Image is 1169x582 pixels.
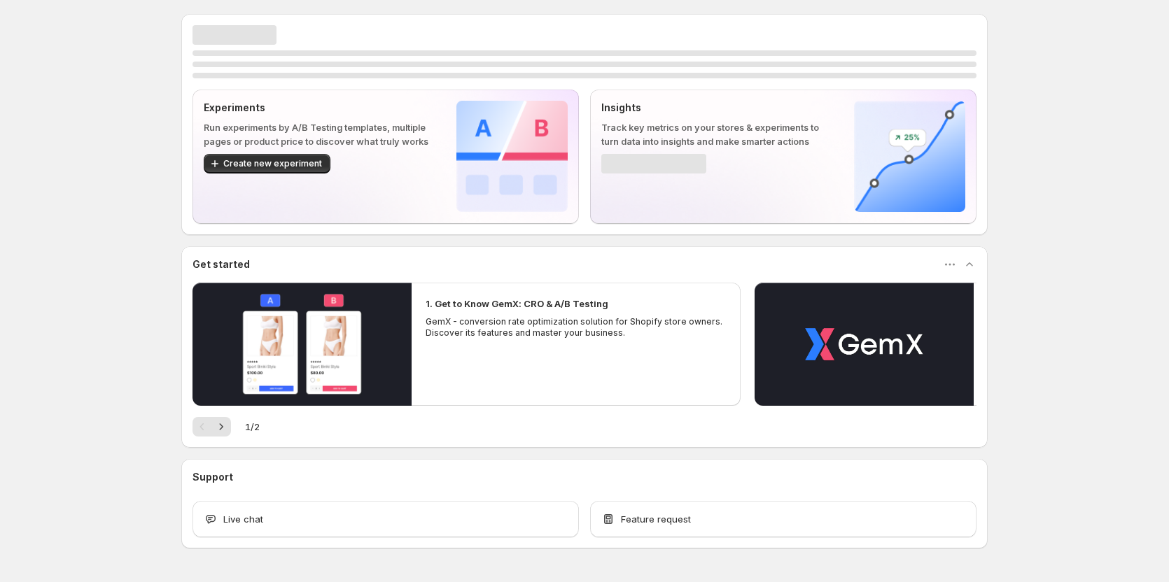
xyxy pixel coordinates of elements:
[456,101,568,212] img: Experiments
[621,512,691,526] span: Feature request
[204,154,330,173] button: Create new experiment
[192,257,250,271] h3: Get started
[192,283,412,406] button: Play video
[204,120,434,148] p: Run experiments by A/B Testing templates, multiple pages or product price to discover what truly ...
[854,101,965,212] img: Insights
[426,297,608,311] h2: 1. Get to Know GemX: CRO & A/B Testing
[601,120,832,148] p: Track key metrics on your stores & experiments to turn data into insights and make smarter actions
[192,417,231,436] nav: Pagination
[223,158,322,169] span: Create new experiment
[245,420,260,434] span: 1 / 2
[204,101,434,115] p: Experiments
[211,417,231,436] button: Next
[426,316,727,339] p: GemX - conversion rate optimization solution for Shopify store owners. Discover its features and ...
[601,101,832,115] p: Insights
[223,512,263,526] span: Live chat
[192,470,233,484] h3: Support
[755,283,974,406] button: Play video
